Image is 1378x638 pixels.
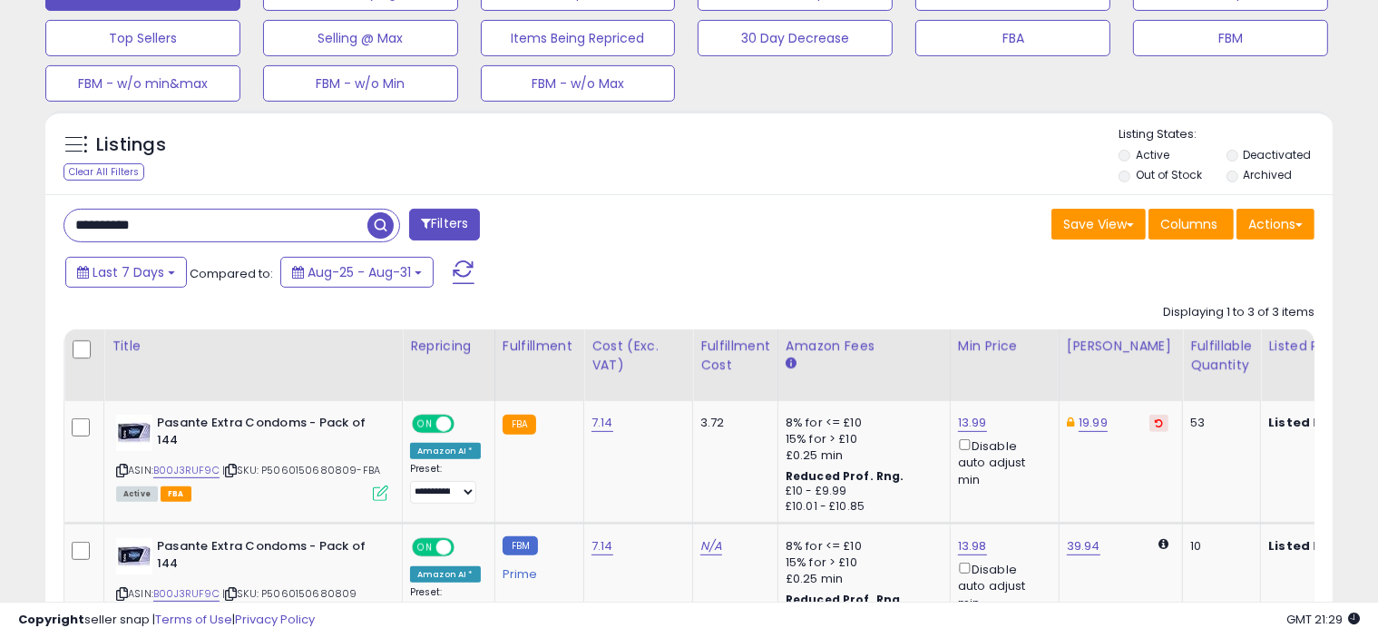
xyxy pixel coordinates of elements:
[786,571,936,587] div: £0.25 min
[1163,304,1314,321] div: Displaying 1 to 3 of 3 items
[155,611,232,628] a: Terms of Use
[1244,147,1312,162] label: Deactivated
[503,337,576,356] div: Fulfillment
[591,537,613,555] a: 7.14
[96,133,166,158] h5: Listings
[116,415,152,451] img: 31qo0P5QrcL._SL40_.jpg
[190,265,273,282] span: Compared to:
[263,20,458,56] button: Selling @ Max
[235,611,315,628] a: Privacy Policy
[410,337,487,356] div: Repricing
[698,20,893,56] button: 30 Day Decrease
[700,415,764,431] div: 3.72
[1286,611,1360,628] span: 2025-09-8 21:29 GMT
[1067,537,1100,555] a: 39.94
[308,263,411,281] span: Aug-25 - Aug-31
[116,486,158,502] span: All listings currently available for purchase on Amazon
[503,560,570,582] div: Prime
[64,163,144,181] div: Clear All Filters
[786,356,797,372] small: Amazon Fees.
[18,612,315,629] div: seller snap | |
[786,499,936,515] div: £10.01 - £10.85
[915,20,1110,56] button: FBA
[410,463,481,504] div: Preset:
[1051,209,1146,240] button: Save View
[1236,209,1314,240] button: Actions
[414,417,436,432] span: ON
[786,555,936,571] div: 15% for > £10
[161,486,191,502] span: FBA
[222,463,380,477] span: | SKU: P5060150680809-FBA
[116,538,152,574] img: 31qo0P5QrcL._SL40_.jpg
[700,337,770,375] div: Fulfillment Cost
[1190,415,1246,431] div: 53
[1160,215,1217,233] span: Columns
[958,337,1051,356] div: Min Price
[786,484,936,499] div: £10 - £9.99
[481,20,676,56] button: Items Being Repriced
[1148,209,1234,240] button: Columns
[786,431,936,447] div: 15% for > £10
[116,415,388,499] div: ASIN:
[452,417,481,432] span: OFF
[414,540,436,555] span: ON
[45,65,240,102] button: FBM - w/o min&max
[591,414,613,432] a: 7.14
[481,65,676,102] button: FBM - w/o Max
[410,443,481,459] div: Amazon AI *
[1067,337,1175,356] div: [PERSON_NAME]
[116,538,388,623] div: ASIN:
[786,468,904,484] b: Reduced Prof. Rng.
[1119,126,1333,143] p: Listing States:
[1079,414,1108,432] a: 19.99
[1244,167,1293,182] label: Archived
[1136,147,1169,162] label: Active
[958,537,987,555] a: 13.98
[786,538,936,555] div: 8% for <= £10
[1136,167,1202,182] label: Out of Stock
[958,436,1045,488] div: Disable auto adjust min
[452,540,481,555] span: OFF
[1268,537,1351,555] b: Listed Price:
[786,337,943,356] div: Amazon Fees
[18,611,84,628] strong: Copyright
[1133,20,1328,56] button: FBM
[112,337,395,356] div: Title
[157,538,377,576] b: Pasante Extra Condoms - Pack of 144
[786,447,936,464] div: £0.25 min
[591,337,685,375] div: Cost (Exc. VAT)
[157,415,377,453] b: Pasante Extra Condoms - Pack of 144
[700,537,722,555] a: N/A
[410,566,481,583] div: Amazon AI *
[93,263,164,281] span: Last 7 Days
[503,536,538,555] small: FBM
[280,257,434,288] button: Aug-25 - Aug-31
[409,209,480,240] button: Filters
[786,415,936,431] div: 8% for <= £10
[1190,337,1253,375] div: Fulfillable Quantity
[1190,538,1246,555] div: 10
[263,65,458,102] button: FBM - w/o Min
[958,559,1045,612] div: Disable auto adjust min
[153,463,220,478] a: B00J3RUF9C
[503,415,536,435] small: FBA
[1268,414,1351,431] b: Listed Price:
[45,20,240,56] button: Top Sellers
[65,257,187,288] button: Last 7 Days
[958,414,987,432] a: 13.99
